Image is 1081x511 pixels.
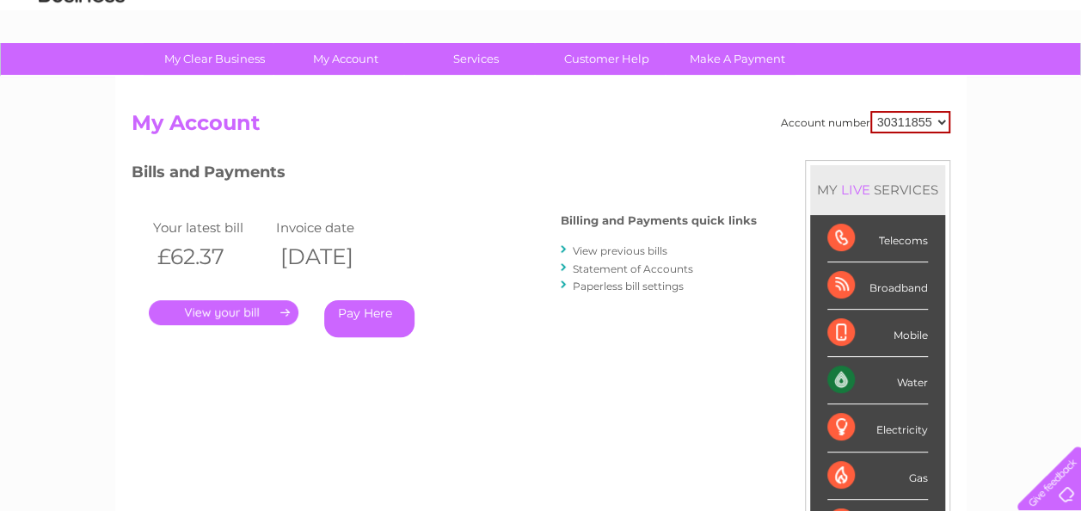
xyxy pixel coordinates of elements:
a: Pay Here [324,300,415,337]
div: Telecoms [827,215,928,262]
a: Make A Payment [666,43,808,75]
h4: Billing and Payments quick links [561,214,757,227]
a: Log out [1024,73,1065,86]
div: Mobile [827,310,928,357]
a: Customer Help [536,43,678,75]
div: MY SERVICES [810,165,945,214]
a: My Account [274,43,416,75]
a: Services [405,43,547,75]
h3: Bills and Payments [132,160,757,190]
a: Water [778,73,811,86]
a: . [149,300,298,325]
a: Contact [967,73,1009,86]
a: Paperless bill settings [573,280,684,292]
th: £62.37 [149,239,273,274]
a: View previous bills [573,244,667,257]
div: Electricity [827,404,928,452]
div: Water [827,357,928,404]
img: logo.png [38,45,126,97]
h2: My Account [132,111,950,144]
div: Gas [827,453,928,500]
a: Telecoms [869,73,921,86]
a: Blog [931,73,956,86]
div: Account number [781,111,950,133]
a: Statement of Accounts [573,262,693,275]
div: Broadband [827,262,928,310]
td: Invoice date [272,216,396,239]
div: Clear Business is a trading name of Verastar Limited (registered in [GEOGRAPHIC_DATA] No. 3667643... [135,9,948,83]
div: LIVE [838,182,874,198]
a: 0333 014 3131 [757,9,875,30]
a: Energy [821,73,859,86]
a: My Clear Business [144,43,286,75]
td: Your latest bill [149,216,273,239]
th: [DATE] [272,239,396,274]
